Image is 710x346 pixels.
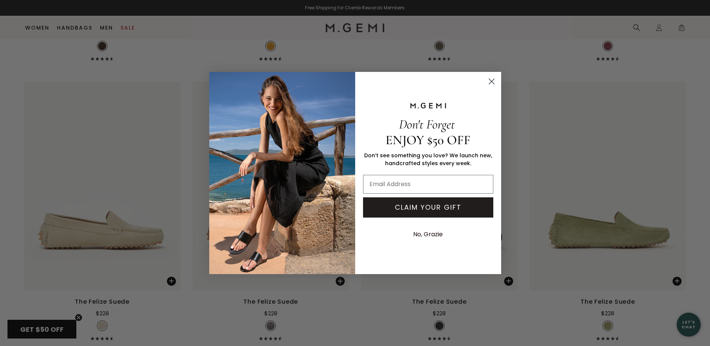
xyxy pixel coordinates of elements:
[364,152,492,167] span: Don’t see something you love? We launch new, handcrafted styles every week.
[409,225,447,244] button: No, Grazie
[209,72,355,274] img: M.Gemi
[409,102,447,109] img: M.GEMI
[399,116,455,132] span: Don't Forget
[363,175,493,194] input: Email Address
[363,197,493,218] button: CLAIM YOUR GIFT
[386,132,470,148] span: ENJOY $50 OFF
[485,75,498,88] button: Close dialog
